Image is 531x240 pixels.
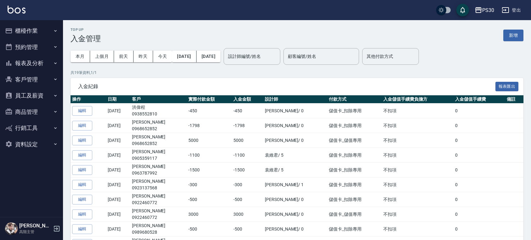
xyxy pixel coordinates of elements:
[454,177,505,192] td: 0
[71,51,90,62] button: 本月
[472,4,497,17] button: PS30
[172,51,196,62] button: [DATE]
[382,103,454,118] td: 不扣項
[130,95,187,103] th: 客戶
[3,136,60,153] button: 資料設定
[132,199,185,206] p: 0922460772
[382,177,454,192] td: 不扣項
[8,6,26,14] img: Logo
[71,95,106,103] th: 操作
[327,177,382,192] td: 儲值卡_扣除專用
[132,155,185,162] p: 0905359117
[187,118,232,133] td: -1798
[106,103,130,118] td: [DATE]
[130,222,187,237] td: [PERSON_NAME]
[263,103,327,118] td: [PERSON_NAME] / 0
[382,222,454,237] td: 不扣項
[456,4,469,16] button: save
[106,207,130,222] td: [DATE]
[454,148,505,163] td: 0
[382,133,454,148] td: 不扣項
[263,177,327,192] td: [PERSON_NAME] / 1
[5,222,18,235] img: Person
[3,39,60,55] button: 預約管理
[263,222,327,237] td: [PERSON_NAME] / 0
[187,148,232,163] td: -1100
[327,133,382,148] td: 儲值卡_儲值專用
[327,118,382,133] td: 儲值卡_扣除專用
[72,106,92,116] button: 編輯
[153,51,172,62] button: 今天
[72,224,92,234] button: 編輯
[3,71,60,88] button: 客戶管理
[72,195,92,204] button: 編輯
[454,207,505,222] td: 0
[187,95,232,103] th: 實際付款金額
[72,180,92,190] button: 編輯
[130,148,187,163] td: [PERSON_NAME]
[132,185,185,191] p: 0923137568
[130,192,187,207] td: [PERSON_NAME]
[130,163,187,177] td: [PERSON_NAME]
[454,192,505,207] td: 0
[382,163,454,177] td: 不扣項
[106,133,130,148] td: [DATE]
[499,4,523,16] button: 登出
[132,140,185,147] p: 0968652852
[454,133,505,148] td: 0
[187,207,232,222] td: 3000
[187,177,232,192] td: -300
[327,148,382,163] td: 儲值卡_扣除專用
[232,163,263,177] td: -1500
[106,95,130,103] th: 日期
[19,223,51,229] h5: [PERSON_NAME]
[263,95,327,103] th: 設計師
[327,192,382,207] td: 儲值卡_扣除專用
[327,95,382,103] th: 付款方式
[187,222,232,237] td: -500
[19,229,51,235] p: 高階主管
[503,30,523,41] button: 新增
[263,192,327,207] td: [PERSON_NAME] / 0
[382,207,454,222] td: 不扣項
[454,118,505,133] td: 0
[130,177,187,192] td: [PERSON_NAME]
[106,177,130,192] td: [DATE]
[106,222,130,237] td: [DATE]
[132,229,185,236] p: 0989680528
[495,83,519,89] a: 報表匯出
[71,70,523,75] p: 共 19 筆資料, 1 / 1
[232,103,263,118] td: -450
[71,34,101,43] h3: 入金管理
[106,192,130,207] td: [DATE]
[232,192,263,207] td: -500
[232,95,263,103] th: 入金金額
[503,32,523,38] a: 新增
[130,118,187,133] td: [PERSON_NAME]
[130,207,187,222] td: [PERSON_NAME]
[187,163,232,177] td: -1500
[3,87,60,104] button: 員工及薪資
[454,95,505,103] th: 入金儲值手續費
[327,163,382,177] td: 儲值卡_扣除專用
[90,51,114,62] button: 上個月
[187,133,232,148] td: 5000
[72,136,92,145] button: 編輯
[382,118,454,133] td: 不扣項
[72,209,92,219] button: 編輯
[132,170,185,176] p: 0963787992
[382,148,454,163] td: 不扣項
[505,95,523,103] th: 備註
[130,133,187,148] td: [PERSON_NAME]
[232,177,263,192] td: -300
[72,165,92,175] button: 編輯
[106,118,130,133] td: [DATE]
[132,126,185,132] p: 0968652852
[71,28,101,32] h2: Top Up
[232,133,263,148] td: 5000
[132,214,185,221] p: 0922460772
[482,6,494,14] div: PS30
[232,222,263,237] td: -500
[327,207,382,222] td: 儲值卡_儲值專用
[263,118,327,133] td: [PERSON_NAME] / 0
